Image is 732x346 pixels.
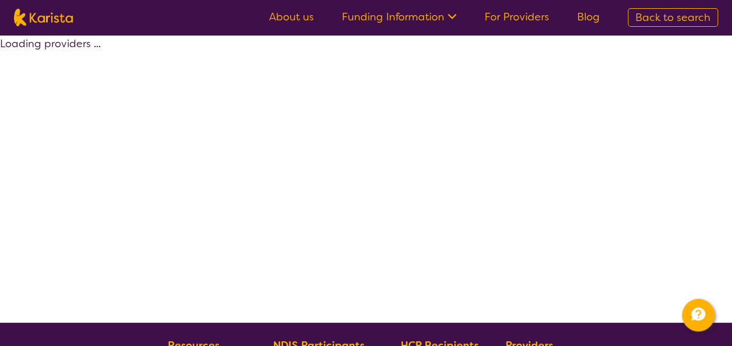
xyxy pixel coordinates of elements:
[342,10,457,24] a: Funding Information
[485,10,549,24] a: For Providers
[577,10,600,24] a: Blog
[269,10,314,24] a: About us
[682,299,715,331] button: Channel Menu
[628,8,718,27] a: Back to search
[14,9,73,26] img: Karista logo
[635,10,710,24] span: Back to search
